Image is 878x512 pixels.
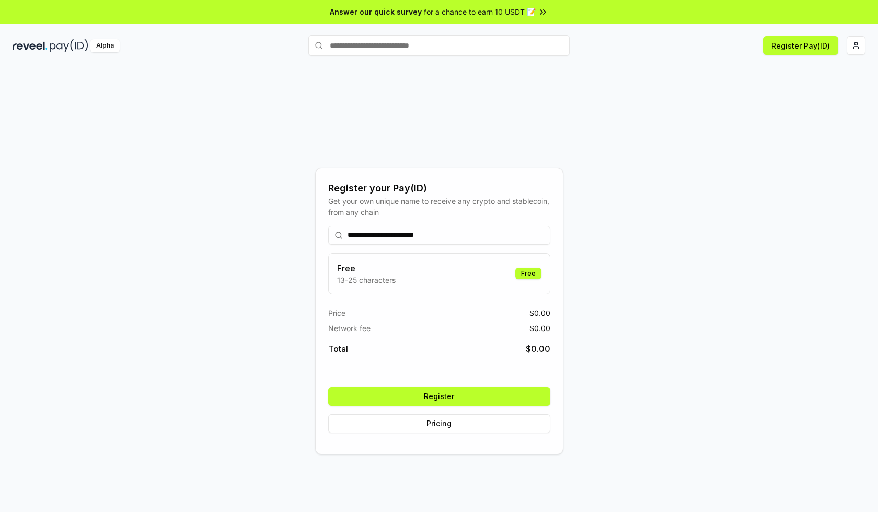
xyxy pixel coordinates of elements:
img: reveel_dark [13,39,48,52]
p: 13-25 characters [337,275,396,286]
span: Answer our quick survey [330,6,422,17]
h3: Free [337,262,396,275]
span: for a chance to earn 10 USDT 📝 [424,6,536,17]
div: Register your Pay(ID) [328,181,550,196]
span: $ 0.00 [529,323,550,334]
button: Register Pay(ID) [763,36,838,55]
span: $ 0.00 [529,308,550,318]
div: Alpha [90,39,120,52]
div: Get your own unique name to receive any crypto and stablecoin, from any chain [328,196,550,218]
span: Price [328,308,345,318]
button: Pricing [328,414,550,433]
span: $ 0.00 [526,343,550,355]
div: Free [515,268,541,279]
span: Total [328,343,348,355]
span: Network fee [328,323,371,334]
img: pay_id [50,39,88,52]
button: Register [328,387,550,406]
